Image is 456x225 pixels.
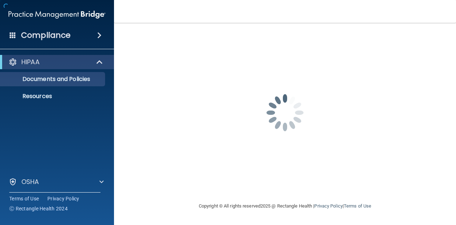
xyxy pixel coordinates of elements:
[9,195,39,202] a: Terms of Use
[9,7,105,22] img: PMB logo
[5,76,102,83] p: Documents and Policies
[47,195,79,202] a: Privacy Policy
[344,203,371,209] a: Terms of Use
[9,178,104,186] a: OSHA
[155,195,415,218] div: Copyright © All rights reserved 2025 @ Rectangle Health | |
[5,93,102,100] p: Resources
[314,203,342,209] a: Privacy Policy
[21,178,39,186] p: OSHA
[9,58,103,66] a: HIPAA
[249,77,321,148] img: spinner.e123f6fc.gif
[9,205,68,212] span: Ⓒ Rectangle Health 2024
[21,58,40,66] p: HIPAA
[21,30,71,40] h4: Compliance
